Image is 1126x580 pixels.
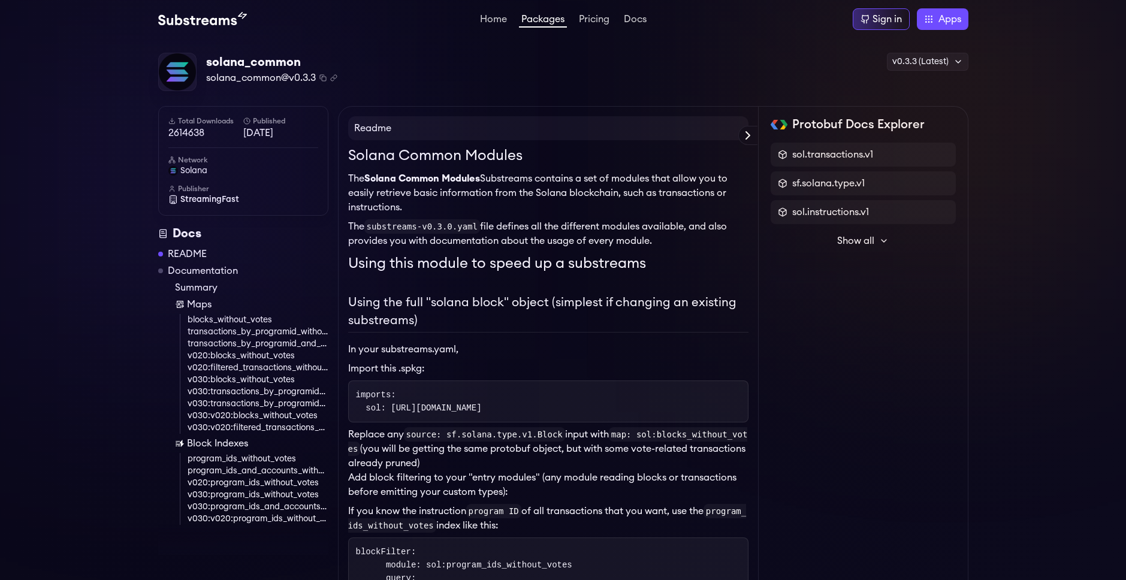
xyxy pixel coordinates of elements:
h4: Readme [348,116,748,140]
a: program_ids_without_votes [188,453,328,465]
h6: Publisher [168,184,318,194]
a: v030:v020:filtered_transactions_without_votes [188,422,328,434]
code: source: sf.solana.type.v1.Block [404,427,565,442]
span: sol.instructions.v1 [792,205,869,219]
a: v030:transactions_by_programid_without_votes [188,386,328,398]
img: Block Index icon [175,439,185,448]
button: Copy .spkg link to clipboard [330,74,337,81]
a: v030:v020:blocks_without_votes [188,410,328,422]
a: v020:program_ids_without_votes [188,477,328,489]
span: solana_common@v0.3.3 [206,71,316,85]
div: solana_common [206,54,337,71]
div: Docs [158,225,328,242]
code: map: sol:blocks_without_votes [348,427,748,456]
a: program_ids_and_accounts_without_votes [188,465,328,477]
a: v020:filtered_transactions_without_votes [188,362,328,374]
a: v030:program_ids_and_accounts_without_votes [188,501,328,513]
div: Sign in [873,12,902,26]
h2: Using the full "solana block" object (simplest if changing an existing substreams) [348,294,748,333]
h6: Published [243,116,318,126]
h1: Using this module to speed up a substreams [348,253,748,274]
code: substreams-v0.3.0.yaml [364,219,480,234]
img: Map icon [175,300,185,309]
button: Copy package name and version [319,74,327,81]
a: Summary [175,280,328,295]
img: Package Logo [159,53,196,90]
a: Home [478,14,509,26]
a: v030:v020:program_ids_without_votes [188,513,328,525]
h2: Protobuf Docs Explorer [792,116,925,133]
h6: Network [168,155,318,165]
img: solana [168,166,178,176]
code: program ID [466,504,521,518]
span: StreamingFast [180,194,239,206]
a: README [168,247,207,261]
a: Sign in [853,8,910,30]
a: v030:program_ids_without_votes [188,489,328,501]
a: StreamingFast [168,194,318,206]
a: v030:transactions_by_programid_and_account_without_votes [188,398,328,410]
a: Packages [519,14,567,28]
h6: Total Downloads [168,116,243,126]
a: Pricing [576,14,612,26]
span: sol.transactions.v1 [792,147,873,162]
p: Add block filtering to your "entry modules" (any module reading blocks or transactions before emi... [348,470,748,499]
span: [DATE] [243,126,318,140]
a: transactions_by_programid_and_account_without_votes [188,338,328,350]
a: blocks_without_votes [188,314,328,326]
p: The file defines all the different modules available, and also provides you with documentation ab... [348,219,748,248]
p: The Substreams contains a set of modules that allow you to easily retrieve basic information from... [348,171,748,215]
a: Documentation [168,264,238,278]
li: Import this .spkg: [348,361,748,376]
span: Apps [938,12,961,26]
span: 2614638 [168,126,243,140]
a: Docs [621,14,649,26]
code: imports: sol: [URL][DOMAIN_NAME] [356,390,482,413]
img: Substream's logo [158,12,247,26]
strong: Solana Common Modules [364,174,480,183]
p: Replace any input with (you will be getting the same protobuf object, but with some vote-related ... [348,427,748,470]
a: Block Indexes [175,436,328,451]
button: Show all [771,229,956,253]
a: v030:blocks_without_votes [188,374,328,386]
h1: Solana Common Modules [348,145,748,167]
div: v0.3.3 (Latest) [887,53,968,71]
a: Maps [175,297,328,312]
p: If you know the instruction of all transactions that you want, use the index like this: [348,504,748,533]
a: solana [168,165,318,177]
p: In your substreams.yaml, [348,342,748,357]
span: Show all [837,234,874,248]
a: v020:blocks_without_votes [188,350,328,362]
span: sf.solana.type.v1 [792,176,865,191]
span: solana [180,165,207,177]
img: Protobuf [771,120,788,129]
a: transactions_by_programid_without_votes [188,326,328,338]
code: program_ids_without_votes [348,504,747,533]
